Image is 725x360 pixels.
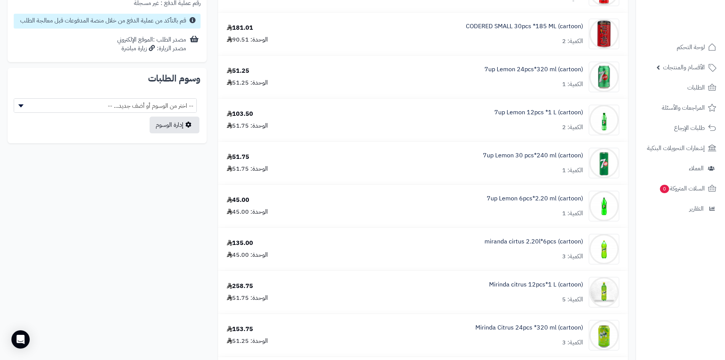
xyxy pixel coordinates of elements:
div: الوحدة: 51.75 [227,122,268,130]
img: logo-2.png [673,18,718,34]
div: 135.00 [227,239,253,248]
span: طلبات الإرجاع [674,123,705,133]
span: المراجعات والأسئلة [662,102,705,113]
div: الكمية: 2 [562,123,583,132]
h2: وسوم الطلبات [14,74,201,83]
a: miranda cirtus 2.20l*6pcs (cartoon) [484,237,583,246]
a: 7up Lemon 12pcs *1 L (cartoon) [494,108,583,117]
div: مصدر الزيارة: زيارة مباشرة [117,44,186,53]
a: 7up Lemon 24pcs*320 ml (cartoon) [484,65,583,74]
a: CODERED SMALL 30pcs *185 ML (cartoon) [466,22,583,31]
div: الكمية: 5 [562,295,583,304]
div: الوحدة: 51.25 [227,337,268,346]
a: طلبات الإرجاع [641,119,720,137]
div: 181.01 [227,24,253,32]
a: 7up Lemon 30 pcs*240 ml (cartoon) [483,151,583,160]
a: إدارة الوسوم [150,117,199,133]
a: 7up Lemon 6pcs*2.20 ml (cartoon) [487,194,583,203]
span: الأقسام والمنتجات [663,62,705,73]
img: 1747541306-e6e5e2d5-9b67-463e-b81b-59a02ee4-90x90.jpg [589,191,619,221]
img: 1747541124-caa6673e-b677-477c-bbb4-b440b79b-90x90.jpg [589,148,619,178]
div: الوحدة: 45.00 [227,208,268,216]
img: 1747540602-UsMwFj3WdUIJzISPTZ6ZIXs6lgAaNT6J-90x90.jpg [589,62,619,92]
div: 51.25 [227,67,249,75]
div: الوحدة: 90.51 [227,35,268,44]
span: العملاء [689,163,704,174]
img: 1747536337-61lY7EtfpmL._AC_SL1500-90x90.jpg [589,19,619,49]
div: 153.75 [227,325,253,334]
div: الوحدة: 51.75 [227,165,268,173]
div: الكمية: 3 [562,338,583,347]
div: 51.75 [227,153,249,162]
span: -- اختر من الوسوم أو أضف جديد... -- [14,98,197,113]
div: الكمية: 1 [562,209,583,218]
div: الكمية: 3 [562,252,583,261]
a: Mirinda citrus 12pcs*1 L (cartoon) [489,280,583,289]
img: 1747566452-bf88d184-d280-4ea7-9331-9e3669ef-90x90.jpg [589,320,619,350]
div: الكمية: 1 [562,80,583,89]
span: السلات المتروكة [659,183,705,194]
a: العملاء [641,159,720,178]
img: 1747566256-XP8G23evkchGmxKUr8YaGb2gsq2hZno4-90x90.jpg [589,277,619,307]
div: الوحدة: 51.75 [227,294,268,302]
img: 1747540828-789ab214-413e-4ccd-b32f-1699f0bc-90x90.jpg [589,105,619,135]
a: المراجعات والأسئلة [641,99,720,117]
span: 0 [660,185,669,194]
span: الطلبات [687,82,705,93]
a: إشعارات التحويلات البنكية [641,139,720,157]
div: Open Intercom Messenger [11,330,30,349]
span: -- اختر من الوسوم أو أضف جديد... -- [14,99,196,113]
div: الوحدة: 45.00 [227,251,268,259]
span: إشعارات التحويلات البنكية [647,143,705,154]
div: 45.00 [227,196,249,205]
a: Mirinda Citrus 24pcs *320 ml (cartoon) [475,323,583,332]
div: 258.75 [227,282,253,291]
span: لوحة التحكم [677,42,705,53]
div: الكمية: 1 [562,166,583,175]
img: 1747544486-c60db756-6ee7-44b0-a7d4-ec449800-90x90.jpg [589,234,619,264]
div: الكمية: 2 [562,37,583,46]
div: مصدر الطلب :الموقع الإلكتروني [117,35,186,53]
div: الوحدة: 51.25 [227,78,268,87]
a: التقارير [641,200,720,218]
span: التقارير [689,203,704,214]
a: لوحة التحكم [641,38,720,56]
a: السلات المتروكة0 [641,179,720,198]
a: الطلبات [641,78,720,97]
small: قم بالتأكد من عملية الدفع من خلال منصة المدفوعات قبل معالجة الطلب [20,16,186,25]
div: 103.50 [227,110,253,118]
